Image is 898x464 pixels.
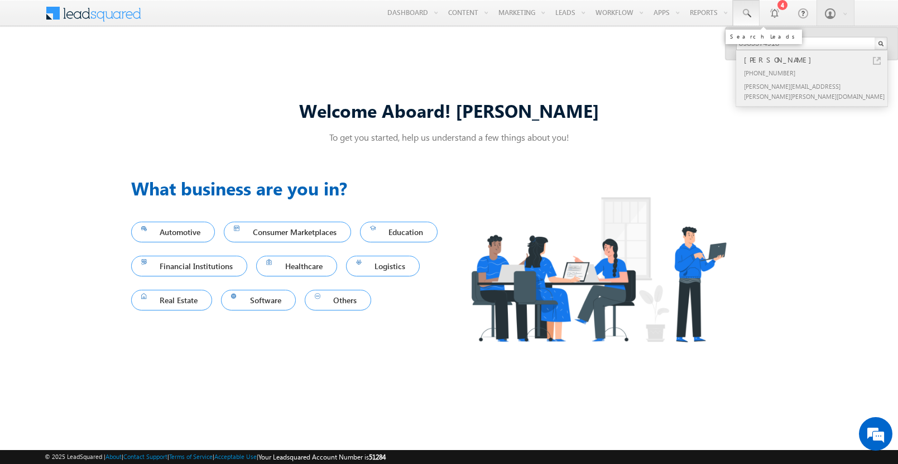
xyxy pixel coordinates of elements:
[214,453,257,460] a: Acceptable Use
[131,175,449,202] h3: What business are you in?
[370,224,428,240] span: Education
[105,453,122,460] a: About
[356,259,410,274] span: Logistics
[45,452,386,462] span: © 2025 LeadSquared | | | | |
[742,79,891,103] div: [PERSON_NAME][EMAIL_ADDRESS][PERSON_NAME][PERSON_NAME][DOMAIN_NAME]
[730,33,798,40] div: Search Leads
[369,453,386,461] span: 51284
[742,54,891,66] div: [PERSON_NAME]
[141,293,203,308] span: Real Estate
[169,453,213,460] a: Terms of Service
[449,175,747,364] img: Industry.png
[266,259,327,274] span: Healthcare
[141,224,205,240] span: Automotive
[231,293,286,308] span: Software
[123,453,167,460] a: Contact Support
[131,98,767,122] div: Welcome Aboard! [PERSON_NAME]
[742,66,891,79] div: [PHONE_NUMBER]
[315,293,362,308] span: Others
[234,224,341,240] span: Consumer Marketplaces
[258,453,386,461] span: Your Leadsquared Account Number is
[141,259,238,274] span: Financial Institutions
[131,131,767,143] p: To get you started, help us understand a few things about you!
[736,37,887,50] input: Search Leads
